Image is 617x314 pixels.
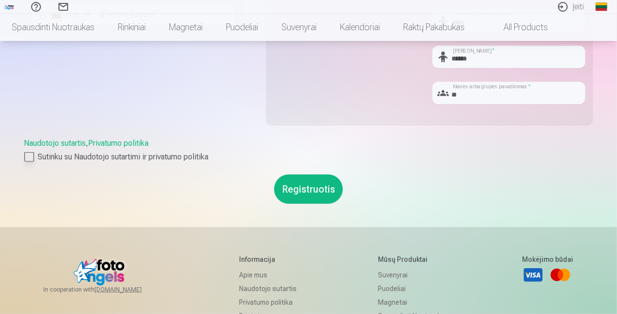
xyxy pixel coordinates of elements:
h5: Informacija [239,255,304,264]
a: Mastercard [550,264,571,286]
span: In cooperation with [43,286,165,294]
a: Visa [523,264,544,286]
a: Puodeliai [214,14,270,41]
img: /fa2 [4,4,15,10]
a: All products [476,14,560,41]
a: Suvenyrai [378,268,449,282]
a: Naudotojo sutartis [24,138,86,148]
a: Raktų pakabukas [392,14,476,41]
label: Sutinku su Naudotojo sutartimi ir privatumo politika [24,151,593,163]
button: Registruotis [274,175,343,204]
a: [DOMAIN_NAME] [94,286,165,294]
a: Puodeliai [378,282,449,295]
a: Privatumo politika [89,138,149,148]
div: , [24,137,593,163]
a: Rinkiniai [106,14,157,41]
a: Privatumo politika [239,295,304,309]
a: Kalendoriai [328,14,392,41]
a: Apie mus [239,268,304,282]
a: Magnetai [378,295,449,309]
a: Magnetai [157,14,214,41]
h5: Mūsų produktai [378,255,449,264]
h5: Mokėjimo būdai [523,255,574,264]
a: Suvenyrai [270,14,328,41]
a: Naudotojo sutartis [239,282,304,295]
